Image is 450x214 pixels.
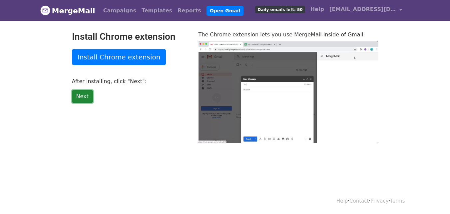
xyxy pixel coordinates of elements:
[349,198,369,204] a: Contact
[40,5,50,15] img: MergeMail logo
[370,198,388,204] a: Privacy
[207,6,243,16] a: Open Gmail
[72,90,93,103] a: Next
[336,198,348,204] a: Help
[72,78,189,85] p: After installing, click "Next":
[199,31,378,38] p: The Chrome extension lets you use MergeMail inside of Gmail:
[72,49,166,65] a: Install Chrome extension
[101,4,139,17] a: Campaigns
[329,5,396,13] span: [EMAIL_ADDRESS][DOMAIN_NAME]
[327,3,405,18] a: [EMAIL_ADDRESS][DOMAIN_NAME]
[72,31,189,42] h2: Install Chrome extension
[139,4,175,17] a: Templates
[390,198,405,204] a: Terms
[308,3,327,16] a: Help
[175,4,204,17] a: Reports
[40,4,95,18] a: MergeMail
[417,182,450,214] iframe: Chat Widget
[255,6,305,13] span: Daily emails left: 50
[252,3,307,16] a: Daily emails left: 50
